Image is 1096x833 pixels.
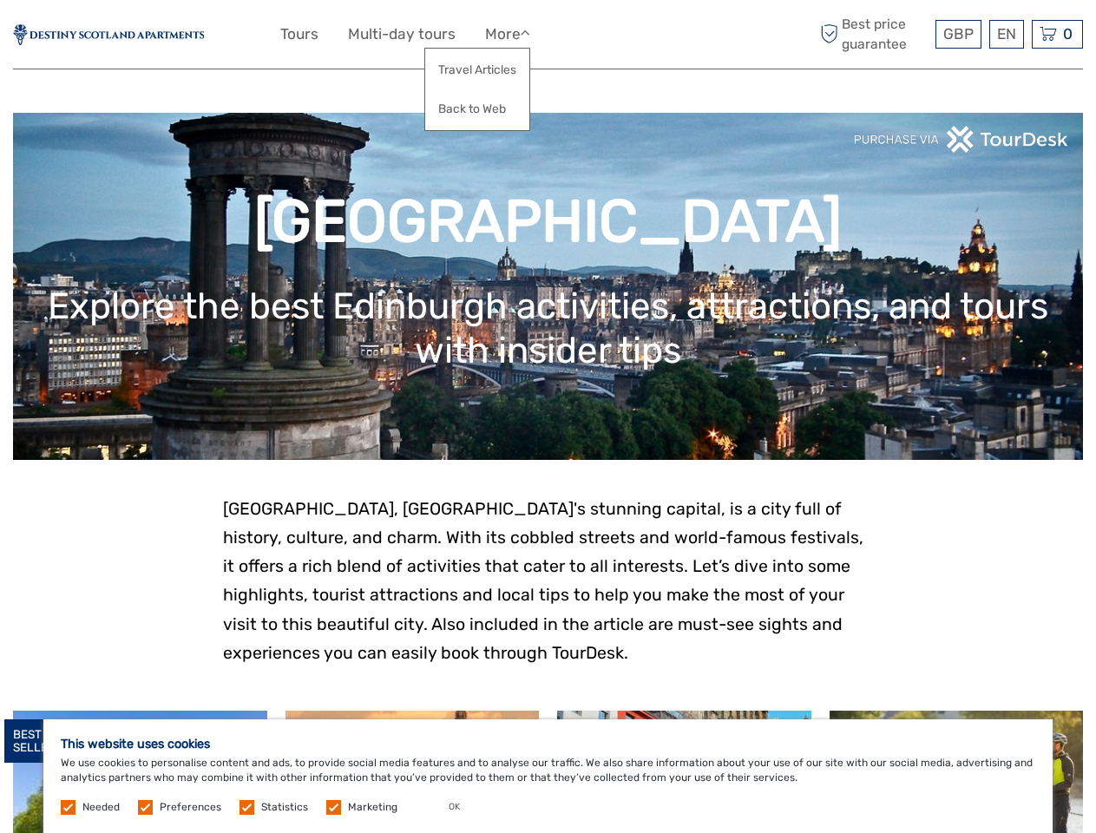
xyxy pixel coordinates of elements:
[280,22,318,47] a: Tours
[13,24,204,45] img: 2586-5bdb998b-20c5-4af0-9f9c-ddee4a3bcf6d_logo_small.jpg
[160,800,221,815] label: Preferences
[348,800,397,815] label: Marketing
[853,126,1070,153] img: PurchaseViaTourDeskwhite.png
[348,22,456,47] a: Multi-day tours
[431,798,477,816] button: OK
[261,800,308,815] label: Statistics
[39,285,1057,372] h1: Explore the best Edinburgh activities, attractions, and tours with insider tips
[61,737,1035,751] h5: This website uses cookies
[425,53,529,87] a: Travel Articles
[1060,25,1075,43] span: 0
[223,499,863,576] span: [GEOGRAPHIC_DATA], [GEOGRAPHIC_DATA]'s stunning capital, is a city full of history, culture, and ...
[989,20,1024,49] div: EN
[816,15,931,53] span: Best price guarantee
[485,22,530,47] a: More
[943,25,974,43] span: GBP
[82,800,120,815] label: Needed
[39,187,1057,257] h1: [GEOGRAPHIC_DATA]
[4,719,64,763] div: BEST SELLER
[223,556,850,662] span: activities that cater to all interests. Let’s dive into some highlights, tourist attractions and ...
[43,719,1053,833] div: We use cookies to personalise content and ads, to provide social media features and to analyse ou...
[425,92,529,126] a: Back to Web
